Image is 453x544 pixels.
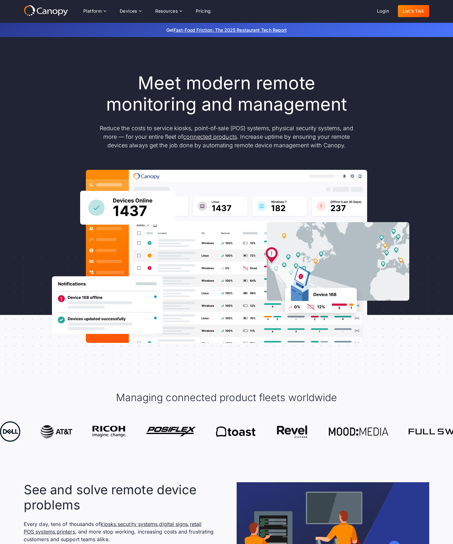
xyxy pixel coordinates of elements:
img: Canopy works with Posiflex [115,427,164,436]
div: Devices [115,5,146,17]
p: Get [71,27,382,33]
a: security systems [118,521,157,527]
img: Canopy works with Full Swing [377,429,440,434]
div: Platform [78,5,111,17]
a: Pricing [191,5,216,17]
a: Login [372,5,394,17]
a: Fast-Food Friction: The 2025 Restaurant Tech Report [174,27,287,33]
a: connected products [183,133,237,140]
a: digital signs [159,521,188,527]
h2: Managing connected product fleets worldwide [116,391,337,404]
div: Platform [83,9,102,13]
div: Resources [155,9,178,13]
a: printers [57,528,75,535]
img: Canopy works with Mood Media [297,427,357,436]
div: Resources [150,5,187,17]
p: Reduce the costs to service kiosks, point-of-sale (POS) systems, physical security systems, and m... [93,124,360,150]
img: Canopy works with AT&T [9,425,41,438]
div: Devices [120,9,137,13]
img: Canopy sees how many devices are online [80,191,175,225]
img: Canopy works with Toast [184,426,224,437]
img: Ricoh electronics and products uses Canopy [61,426,94,438]
h2: See and solve remote device problems [24,482,214,513]
img: Canopy works with Revel Systems [244,425,277,438]
h1: Meet modern remote monitoring and management [93,73,360,115]
a: kiosks [100,521,116,527]
a: Let's Talk [398,5,429,17]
